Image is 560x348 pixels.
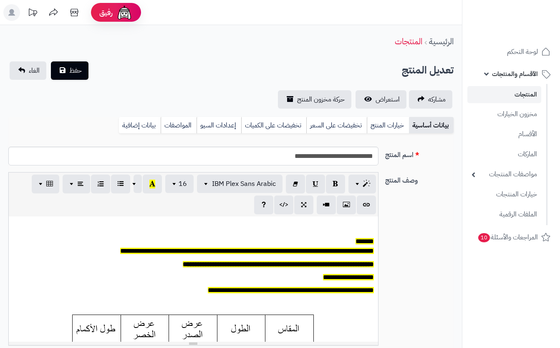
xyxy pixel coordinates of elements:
a: حركة مخزون المنتج [278,90,351,109]
a: بيانات إضافية [119,117,161,134]
span: حركة مخزون المنتج [297,94,345,104]
span: المراجعات والأسئلة [477,231,538,243]
a: إعدادات السيو [197,117,241,134]
button: حفظ [51,61,88,80]
a: الملفات الرقمية [467,206,541,224]
label: وصف المنتج [382,172,457,185]
button: 16 [165,175,194,193]
a: المنتجات [395,35,422,48]
img: ai-face.png [116,4,133,21]
a: مخزون الخيارات [467,105,541,123]
a: استعراض [356,90,406,109]
span: 16 [179,179,187,189]
a: خيارات المنتج [367,117,409,134]
a: تخفيضات على السعر [306,117,367,134]
img: logo-2.png [503,23,552,41]
a: الغاء [10,61,46,80]
h2: تعديل المنتج [402,62,454,79]
span: حفظ [69,66,82,76]
a: الأقسام [467,125,541,143]
a: المنتجات [467,86,541,103]
a: بيانات أساسية [409,117,454,134]
span: الغاء [29,66,40,76]
a: خيارات المنتجات [467,185,541,203]
span: مشاركه [428,94,446,104]
span: 10 [478,233,490,242]
a: المراجعات والأسئلة10 [467,227,555,247]
span: لوحة التحكم [507,46,538,58]
a: لوحة التحكم [467,42,555,62]
a: المواصفات [161,117,197,134]
button: IBM Plex Sans Arabic [197,175,283,193]
a: الرئيسية [429,35,454,48]
a: الماركات [467,145,541,163]
a: تخفيضات على الكميات [241,117,306,134]
span: IBM Plex Sans Arabic [212,179,276,189]
span: استعراض [376,94,400,104]
label: اسم المنتج [382,147,457,160]
span: رفيق [99,8,113,18]
span: الأقسام والمنتجات [492,68,538,80]
a: مشاركه [409,90,452,109]
a: تحديثات المنصة [22,4,43,23]
a: مواصفات المنتجات [467,165,541,183]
